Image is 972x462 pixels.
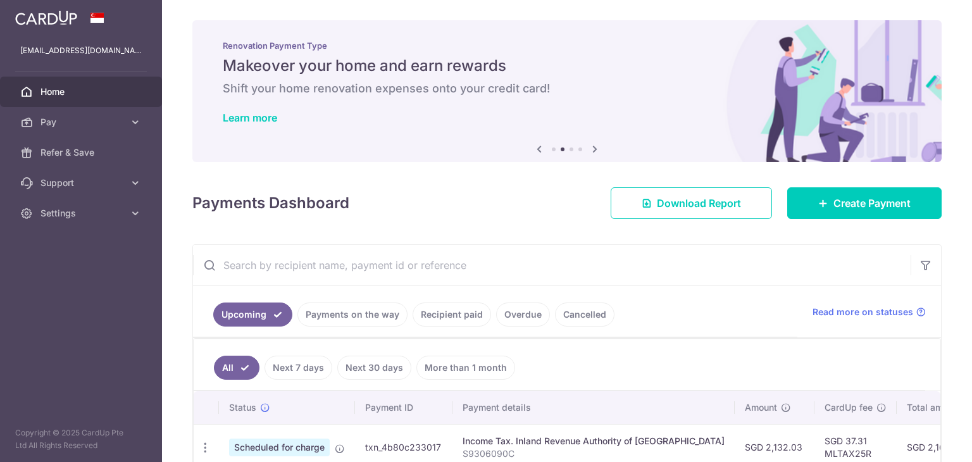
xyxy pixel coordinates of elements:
input: Search by recipient name, payment id or reference [193,245,911,285]
span: Settings [40,207,124,220]
a: Cancelled [555,303,614,327]
img: CardUp [15,10,77,25]
span: Scheduled for charge [229,439,330,456]
a: Overdue [496,303,550,327]
a: Upcoming [213,303,292,327]
h6: Shift your home renovation expenses onto your credit card! [223,81,911,96]
img: Renovation banner [192,20,942,162]
p: S9306090C [463,447,725,460]
p: [EMAIL_ADDRESS][DOMAIN_NAME] [20,44,142,57]
span: Support [40,177,124,189]
span: Read more on statuses [813,306,913,318]
div: Income Tax. Inland Revenue Authority of [GEOGRAPHIC_DATA] [463,435,725,447]
span: Refer & Save [40,146,124,159]
th: Payment details [452,391,735,424]
a: Next 7 days [265,356,332,380]
span: Total amt. [907,401,949,414]
span: Amount [745,401,777,414]
a: Learn more [223,111,277,124]
a: Download Report [611,187,772,219]
a: More than 1 month [416,356,515,380]
p: Renovation Payment Type [223,41,911,51]
a: Read more on statuses [813,306,926,318]
span: Download Report [657,196,741,211]
a: Recipient paid [413,303,491,327]
a: Payments on the way [297,303,408,327]
span: Pay [40,116,124,128]
a: Create Payment [787,187,942,219]
th: Payment ID [355,391,452,424]
a: Next 30 days [337,356,411,380]
a: All [214,356,259,380]
span: Home [40,85,124,98]
span: CardUp fee [825,401,873,414]
iframe: Opens a widget where you can find more information [891,424,959,456]
h4: Payments Dashboard [192,192,349,215]
span: Create Payment [833,196,911,211]
span: Status [229,401,256,414]
h5: Makeover your home and earn rewards [223,56,911,76]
